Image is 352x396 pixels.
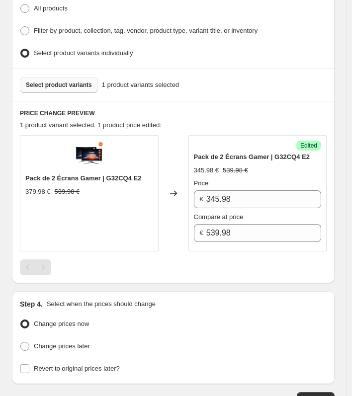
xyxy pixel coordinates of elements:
[20,121,162,129] span: 1 product variant selected. 1 product price edited:
[34,49,133,57] span: Select product variants individually
[223,165,248,175] strike: 539.98 €
[20,109,327,117] h6: PRICE CHANGE PREVIEW
[26,81,92,89] span: Select product variants
[34,320,89,327] span: Change prices now
[25,174,141,182] span: Pack de 2 Écrans Gamer | G32CQ4 E2
[20,259,51,275] nav: Pagination
[194,213,244,221] span: Compare at price
[34,365,120,372] span: Revert to original prices later?
[74,141,104,170] img: 7e4b1d46_G32CQ4_E2_80x.png
[25,187,51,197] div: 379.98 €
[194,179,209,187] span: Price
[300,142,317,150] span: Edited
[194,153,310,160] span: Pack de 2 Écrans Gamer | G32CQ4 E2
[34,342,90,350] span: Change prices later
[102,80,179,90] span: 1 product variants selected
[55,187,80,197] strike: 539.98 €
[200,195,203,203] span: €
[194,165,219,175] div: 345.98 €
[47,299,156,309] p: Select when the prices should change
[20,77,98,93] button: Select product variants
[200,229,203,237] span: €
[34,4,68,12] span: All products
[20,299,43,309] h2: Step 4.
[34,27,258,34] span: Filter by product, collection, tag, vendor, product type, variant title, or inventory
